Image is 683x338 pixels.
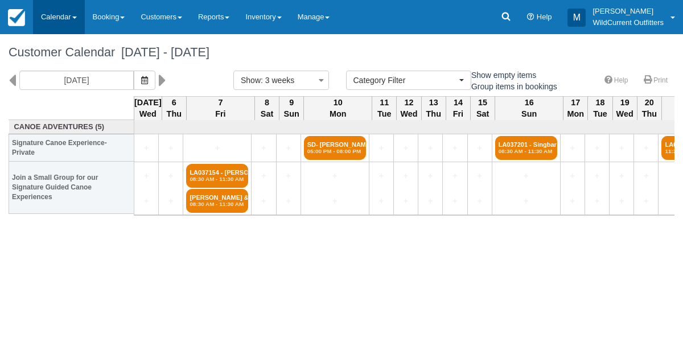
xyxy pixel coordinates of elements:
[254,170,273,182] a: +
[186,96,254,120] th: 7 Fri
[137,142,155,154] a: +
[12,122,131,133] a: Canoe Adventures (5)
[637,195,655,207] a: +
[254,195,273,207] a: +
[8,9,25,26] img: checkfront-main-nav-mini-logo.png
[372,142,390,154] a: +
[458,67,544,84] label: Show empty items
[190,176,245,183] em: 08:30 AM - 11:30 AM
[421,142,439,154] a: +
[593,17,664,28] p: WildCurrent Outfitters
[186,164,248,188] a: LA037154 - [PERSON_NAME] (2)08:30 AM - 11:30 AM
[254,142,273,154] a: +
[137,195,155,207] a: +
[421,195,439,207] a: +
[254,96,279,120] th: 8 Sat
[458,78,565,95] label: Group items in bookings
[471,96,495,120] th: 15 Sat
[9,134,134,162] th: Signature Canoe Experience- Private
[588,170,606,182] a: +
[115,45,209,59] span: [DATE] - [DATE]
[637,72,674,89] a: Print
[471,195,489,207] a: +
[495,170,557,182] a: +
[279,170,298,182] a: +
[346,71,471,90] button: Category Filter
[598,72,635,89] a: Help
[537,13,552,21] span: Help
[471,170,489,182] a: +
[279,195,298,207] a: +
[446,142,464,154] a: +
[397,170,415,182] a: +
[421,170,439,182] a: +
[261,76,294,85] span: : 3 weeks
[499,148,554,155] em: 08:30 AM - 11:30 AM
[134,96,162,120] th: [DATE] Wed
[421,96,446,120] th: 13 Thu
[567,9,586,27] div: M
[471,142,489,154] a: +
[304,195,366,207] a: +
[563,96,588,120] th: 17 Mon
[9,46,674,59] h1: Customer Calendar
[9,162,134,214] th: Join a Small Group for our Signature Guided Canoe Experiences
[495,136,557,160] a: LA037201 - Singbartl (5)08:30 AM - 11:30 AM
[588,142,606,154] a: +
[279,142,298,154] a: +
[446,96,470,120] th: 14 Fri
[372,96,397,120] th: 11 Tue
[162,96,186,120] th: 6 Thu
[186,189,248,213] a: [PERSON_NAME] & (2)08:30 AM - 11:30 AM
[353,75,456,86] span: Category Filter
[446,170,464,182] a: +
[233,71,329,90] button: Show: 3 weeks
[307,148,363,155] em: 05:00 PM - 08:00 PM
[612,96,637,120] th: 19 Wed
[563,142,582,154] a: +
[612,142,631,154] a: +
[637,170,655,182] a: +
[372,170,390,182] a: +
[637,96,661,120] th: 20 Thu
[588,96,612,120] th: 18 Tue
[495,195,557,207] a: +
[637,142,655,154] a: +
[372,195,390,207] a: +
[446,195,464,207] a: +
[612,170,631,182] a: +
[397,195,415,207] a: +
[304,170,366,182] a: +
[162,195,180,207] a: +
[162,142,180,154] a: +
[304,136,366,160] a: SD- [PERSON_NAME] (4)05:00 PM - 08:00 PM
[137,170,155,182] a: +
[397,142,415,154] a: +
[190,201,245,208] em: 08:30 AM - 11:30 AM
[458,71,545,79] span: Show empty items
[397,96,421,120] th: 12 Wed
[612,195,631,207] a: +
[186,142,248,154] a: +
[458,82,566,90] span: Group items in bookings
[241,76,261,85] span: Show
[304,96,372,120] th: 10 Mon
[563,195,582,207] a: +
[279,96,304,120] th: 9 Sun
[495,96,563,120] th: 16 Sun
[527,14,534,21] i: Help
[588,195,606,207] a: +
[593,6,664,17] p: [PERSON_NAME]
[563,170,582,182] a: +
[162,170,180,182] a: +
